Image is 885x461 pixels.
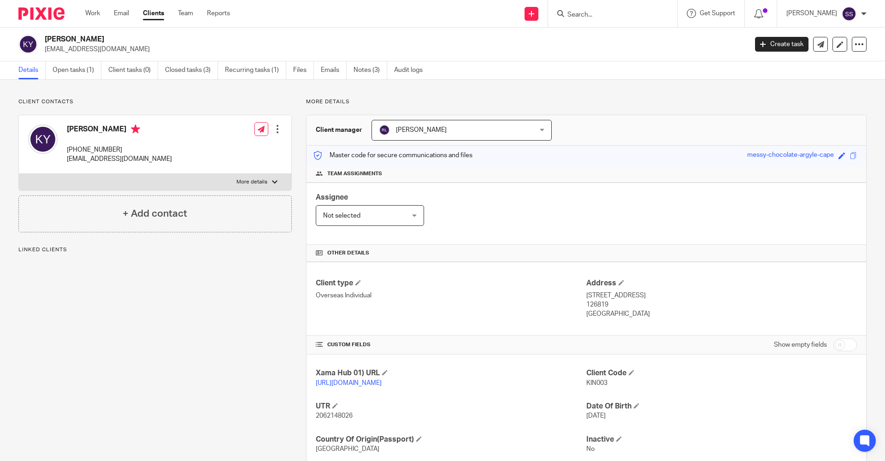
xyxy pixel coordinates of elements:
[108,61,158,79] a: Client tasks (0)
[18,98,292,106] p: Client contacts
[316,413,353,419] span: 2062148026
[586,278,857,288] h4: Address
[586,446,595,452] span: No
[586,413,606,419] span: [DATE]
[586,435,857,444] h4: Inactive
[45,45,741,54] p: [EMAIL_ADDRESS][DOMAIN_NAME]
[316,194,348,201] span: Assignee
[207,9,230,18] a: Reports
[131,124,140,134] i: Primary
[316,446,379,452] span: [GEOGRAPHIC_DATA]
[316,278,586,288] h4: Client type
[586,300,857,309] p: 126819
[774,340,827,349] label: Show empty fields
[18,7,65,20] img: Pixie
[747,150,834,161] div: messy-chocolate-argyle-cape
[313,151,472,160] p: Master code for secure communications and files
[586,309,857,319] p: [GEOGRAPHIC_DATA]
[354,61,387,79] a: Notes (3)
[85,9,100,18] a: Work
[123,207,187,221] h4: + Add contact
[786,9,837,18] p: [PERSON_NAME]
[316,125,362,135] h3: Client manager
[586,402,857,411] h4: Date Of Birth
[379,124,390,136] img: svg%3E
[323,213,360,219] span: Not selected
[53,61,101,79] a: Open tasks (1)
[316,435,586,444] h4: Country Of Origin(Passport)
[316,368,586,378] h4: Xama Hub 01) URL
[18,246,292,254] p: Linked clients
[586,368,857,378] h4: Client Code
[28,124,58,154] img: svg%3E
[316,291,586,300] p: Overseas Individual
[165,61,218,79] a: Closed tasks (3)
[18,61,46,79] a: Details
[700,10,735,17] span: Get Support
[114,9,129,18] a: Email
[293,61,314,79] a: Files
[586,291,857,300] p: [STREET_ADDRESS]
[178,9,193,18] a: Team
[236,178,267,186] p: More details
[566,11,649,19] input: Search
[45,35,602,44] h2: [PERSON_NAME]
[316,380,382,386] a: [URL][DOMAIN_NAME]
[321,61,347,79] a: Emails
[396,127,447,133] span: [PERSON_NAME]
[842,6,856,21] img: svg%3E
[316,402,586,411] h4: UTR
[306,98,867,106] p: More details
[755,37,808,52] a: Create task
[18,35,38,54] img: svg%3E
[225,61,286,79] a: Recurring tasks (1)
[327,249,369,257] span: Other details
[394,61,430,79] a: Audit logs
[67,145,172,154] p: [PHONE_NUMBER]
[316,341,586,349] h4: CUSTOM FIELDS
[67,154,172,164] p: [EMAIL_ADDRESS][DOMAIN_NAME]
[586,380,608,386] span: KIN003
[67,124,172,136] h4: [PERSON_NAME]
[143,9,164,18] a: Clients
[327,170,382,177] span: Team assignments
